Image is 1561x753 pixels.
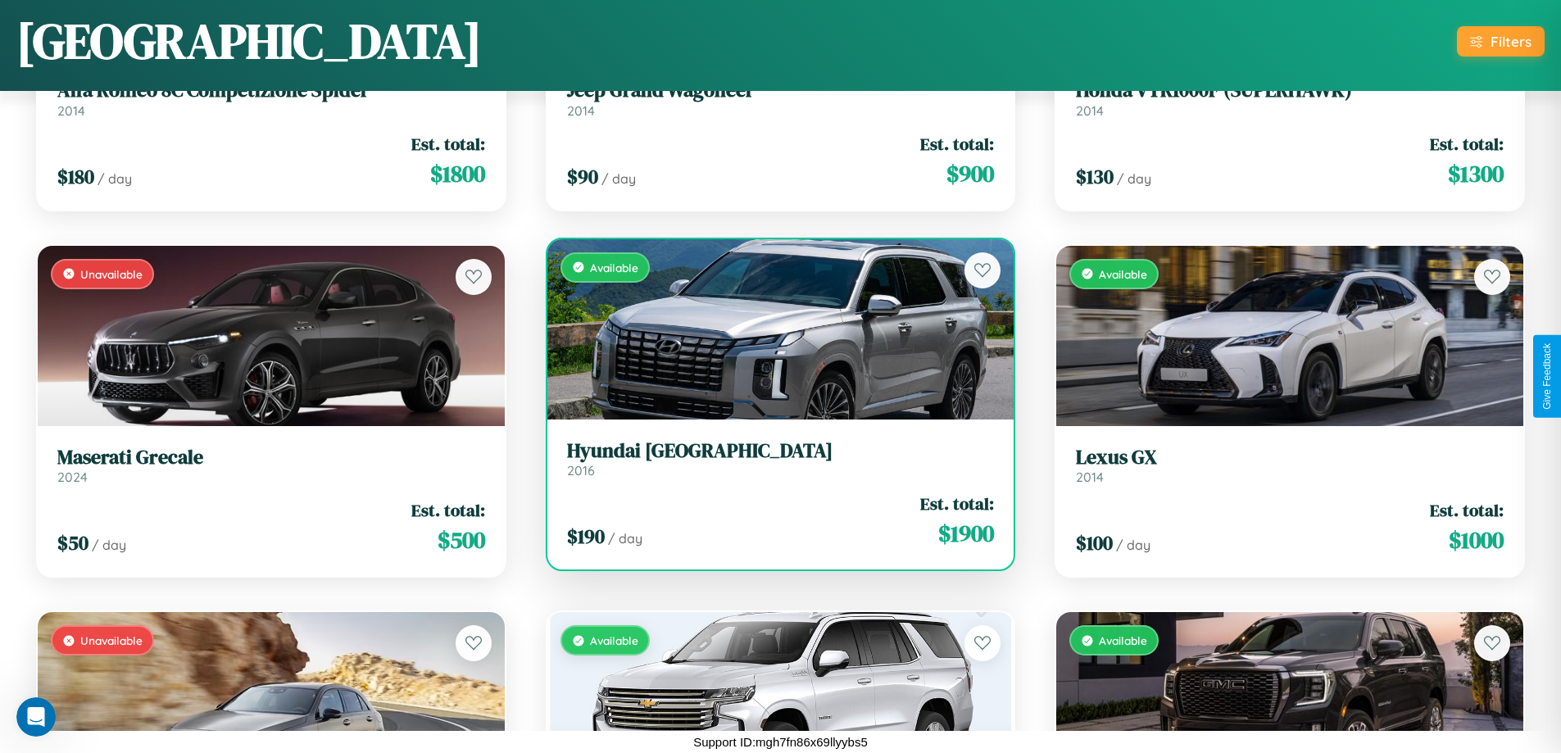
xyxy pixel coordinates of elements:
[1116,537,1150,553] span: / day
[92,537,126,553] span: / day
[1099,267,1147,281] span: Available
[1076,79,1504,102] h3: Honda VTR1000F (SUPERHAWK)
[567,462,595,479] span: 2016
[1076,102,1104,119] span: 2014
[1076,446,1504,469] h3: Lexus GX
[920,492,994,515] span: Est. total:
[693,731,868,753] p: Support ID: mgh7fn86x69llyybs5
[57,446,485,469] h3: Maserati Grecale
[57,469,88,485] span: 2024
[1430,498,1504,522] span: Est. total:
[1491,33,1532,50] div: Filters
[920,132,994,156] span: Est. total:
[567,163,598,190] span: $ 90
[16,7,482,75] h1: [GEOGRAPHIC_DATA]
[1449,524,1504,556] span: $ 1000
[80,633,143,647] span: Unavailable
[1076,529,1113,556] span: $ 100
[438,524,485,556] span: $ 500
[567,79,995,119] a: Jeep Grand Wagoneer2014
[567,523,605,550] span: $ 190
[1076,163,1114,190] span: $ 130
[57,163,94,190] span: $ 180
[567,439,995,479] a: Hyundai [GEOGRAPHIC_DATA]2016
[1457,26,1545,57] button: Filters
[567,439,995,463] h3: Hyundai [GEOGRAPHIC_DATA]
[16,697,56,737] iframe: Intercom live chat
[411,132,485,156] span: Est. total:
[57,446,485,486] a: Maserati Grecale2024
[430,157,485,190] span: $ 1800
[1541,343,1553,410] div: Give Feedback
[608,530,642,547] span: / day
[946,157,994,190] span: $ 900
[1076,469,1104,485] span: 2014
[601,170,636,187] span: / day
[590,261,638,274] span: Available
[938,517,994,550] span: $ 1900
[98,170,132,187] span: / day
[57,529,88,556] span: $ 50
[1099,633,1147,647] span: Available
[411,498,485,522] span: Est. total:
[57,79,485,102] h3: Alfa Romeo 8C Competizione Spider
[57,79,485,119] a: Alfa Romeo 8C Competizione Spider2014
[1430,132,1504,156] span: Est. total:
[567,79,995,102] h3: Jeep Grand Wagoneer
[590,633,638,647] span: Available
[1448,157,1504,190] span: $ 1300
[567,102,595,119] span: 2014
[57,102,85,119] span: 2014
[1076,446,1504,486] a: Lexus GX2014
[1117,170,1151,187] span: / day
[1076,79,1504,119] a: Honda VTR1000F (SUPERHAWK)2014
[80,267,143,281] span: Unavailable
